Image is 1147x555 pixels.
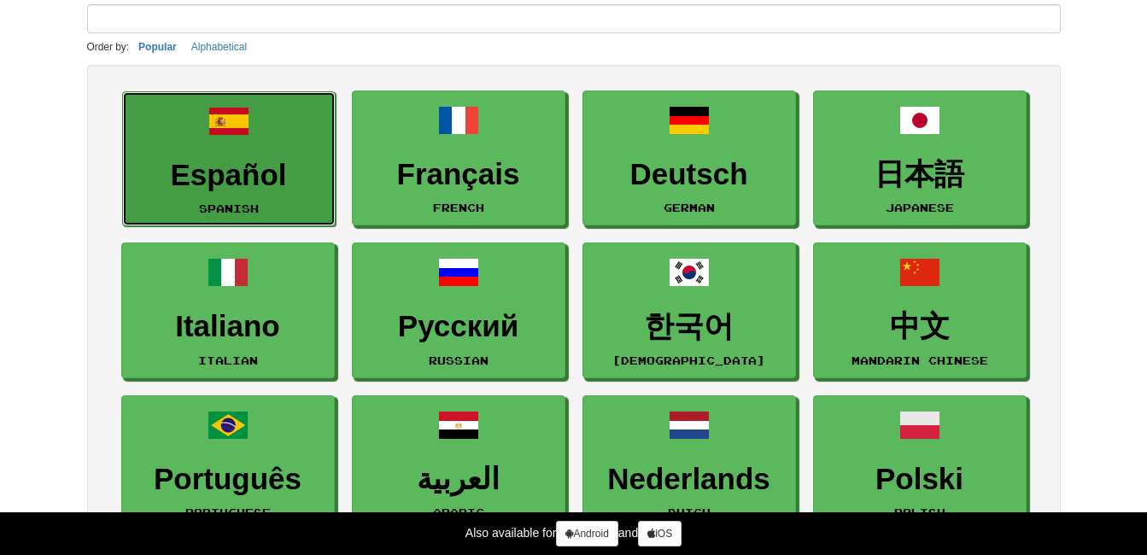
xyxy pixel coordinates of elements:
h3: Deutsch [592,158,787,191]
small: Dutch [668,506,711,518]
small: [DEMOGRAPHIC_DATA] [612,354,765,366]
h3: Español [132,159,326,192]
a: РусскийRussian [352,242,565,378]
small: Order by: [87,41,130,53]
button: Popular [133,38,182,56]
a: iOS [638,521,682,546]
small: Portuguese [185,506,271,518]
small: Mandarin Chinese [851,354,988,366]
h3: Polski [822,463,1017,496]
a: NederlandsDutch [582,395,796,531]
a: DeutschGerman [582,91,796,226]
h3: العربية [361,463,556,496]
button: Alphabetical [186,38,252,56]
h3: Português [131,463,325,496]
a: العربيةArabic [352,395,565,531]
small: Spanish [199,202,259,214]
h3: 한국어 [592,310,787,343]
h3: Русский [361,310,556,343]
small: Japanese [886,202,954,213]
a: ItalianoItalian [121,242,335,378]
small: Italian [198,354,258,366]
small: Russian [429,354,489,366]
a: EspañolSpanish [122,91,336,227]
h3: 日本語 [822,158,1017,191]
h3: Italiano [131,310,325,343]
a: PortuguêsPortuguese [121,395,335,531]
small: French [433,202,484,213]
a: 한국어[DEMOGRAPHIC_DATA] [582,242,796,378]
small: German [664,202,715,213]
a: Android [556,521,617,546]
h3: Français [361,158,556,191]
h3: 中文 [822,310,1017,343]
small: Arabic [433,506,484,518]
a: PolskiPolish [813,395,1027,531]
a: 日本語Japanese [813,91,1027,226]
small: Polish [894,506,945,518]
a: 中文Mandarin Chinese [813,242,1027,378]
a: FrançaisFrench [352,91,565,226]
h3: Nederlands [592,463,787,496]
